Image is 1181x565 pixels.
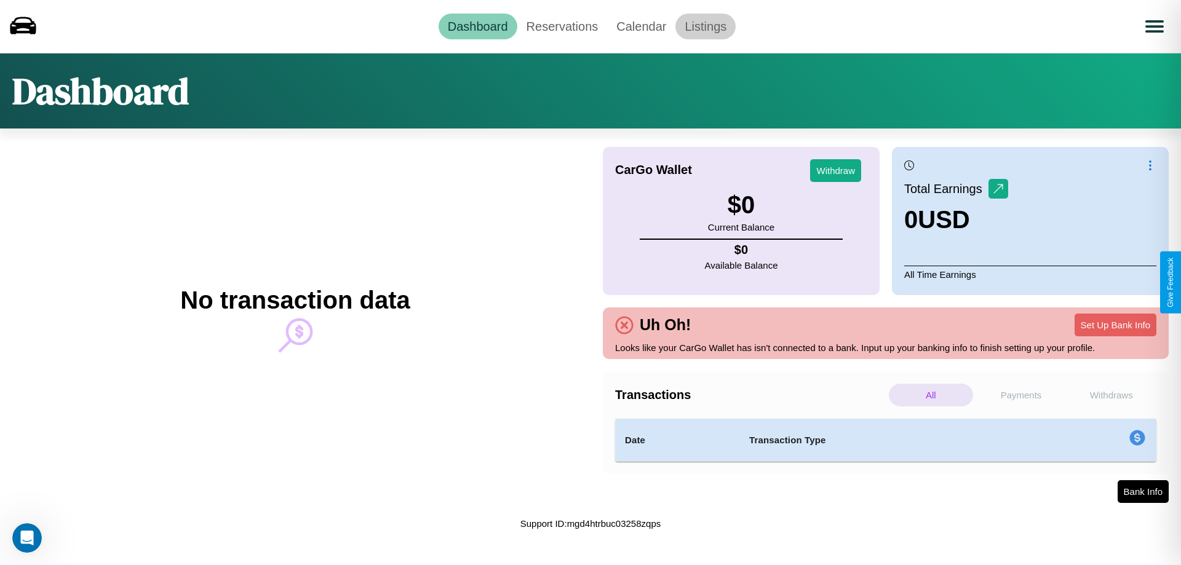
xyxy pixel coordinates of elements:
table: simple table [615,419,1156,462]
button: Open menu [1137,9,1172,44]
h1: Dashboard [12,66,189,116]
h3: 0 USD [904,206,1008,234]
p: All [889,384,973,406]
h4: CarGo Wallet [615,163,692,177]
p: Support ID: mgd4htrbuc03258zqps [520,515,661,532]
h3: $ 0 [708,191,774,219]
h4: Uh Oh! [634,316,697,334]
button: Bank Info [1118,480,1169,503]
p: Looks like your CarGo Wallet has isn't connected to a bank. Input up your banking info to finish ... [615,339,1156,356]
a: Listings [675,14,736,39]
p: Payments [979,384,1064,406]
h4: Transactions [615,388,886,402]
p: Total Earnings [904,178,988,200]
p: Withdraws [1069,384,1153,406]
h2: No transaction data [180,286,410,314]
div: Give Feedback [1166,258,1175,307]
p: All Time Earnings [904,266,1156,283]
a: Reservations [517,14,608,39]
a: Dashboard [439,14,517,39]
a: Calendar [607,14,675,39]
button: Set Up Bank Info [1075,314,1156,336]
button: Withdraw [810,159,861,182]
h4: $ 0 [705,243,778,257]
h4: Date [625,433,730,448]
p: Available Balance [705,257,778,274]
iframe: Intercom live chat [12,523,42,553]
h4: Transaction Type [749,433,1028,448]
p: Current Balance [708,219,774,235]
